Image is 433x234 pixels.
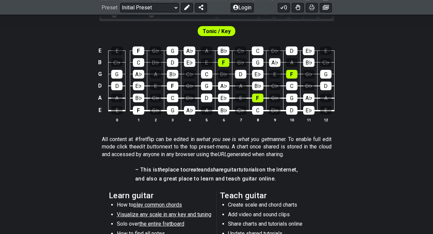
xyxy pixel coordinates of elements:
[201,94,212,102] div: D
[286,70,297,79] div: F
[303,106,314,115] div: E♭
[96,92,104,104] td: A
[320,46,332,55] div: E
[218,70,229,79] div: D♭
[303,58,314,67] div: B♭
[239,166,259,173] em: tutorials
[269,94,280,102] div: G♭
[167,94,178,102] div: C
[167,46,178,55] div: G
[167,70,178,79] div: B♭
[133,82,144,90] div: E♭
[111,106,123,115] div: E
[133,94,144,102] div: B♭
[111,58,123,67] div: C♭
[147,116,164,123] th: 2
[215,116,232,123] th: 6
[228,201,323,211] li: Create scale and chord charts
[320,106,332,115] div: E
[300,116,317,123] th: 11
[317,116,334,123] th: 12
[220,192,324,199] h2: Teach guitar
[96,56,104,68] td: B
[135,175,298,183] h4: and also a great place to learn and teach guitar online.
[218,82,229,90] div: A♭
[199,136,269,142] em: what you see is what you get
[252,82,263,90] div: B♭
[133,106,144,115] div: F
[109,192,213,199] h2: Learn guitar
[235,94,246,102] div: E
[269,46,280,55] div: D♭
[320,82,332,90] div: D
[96,104,104,117] td: E
[130,116,147,123] th: 1
[286,58,297,67] div: A
[252,106,263,115] div: C
[249,116,266,123] th: 8
[96,68,104,80] td: G
[184,70,195,79] div: C♭
[269,82,280,90] div: C♭
[150,82,161,90] div: E
[320,58,332,67] div: C♭
[195,3,207,12] button: Share Preset
[252,70,263,79] div: E♭
[198,116,215,123] th: 5
[303,70,314,79] div: G♭
[231,3,254,12] button: Login
[303,94,314,102] div: A♭
[278,3,290,12] button: 0
[252,46,263,55] div: C
[228,220,323,230] li: Share charts and tutorials online
[181,3,193,12] button: Edit Preset
[181,116,198,123] th: 4
[139,221,184,227] span: the entire fretboard
[286,106,297,115] div: D
[320,3,332,12] button: Create image
[266,116,283,123] th: 9
[203,26,231,36] span: First enable full edit mode to edit
[210,166,224,173] em: share
[235,58,246,67] div: G♭
[218,94,229,102] div: E♭
[201,58,212,67] div: E
[111,82,123,90] div: D
[286,46,297,55] div: D
[292,3,304,12] button: Toggle Dexterity for all fretkits
[150,70,161,79] div: A
[235,82,246,90] div: A
[320,94,332,102] div: A
[228,211,323,220] li: Add video and sound clips
[150,58,161,67] div: D♭
[252,94,263,102] div: F
[134,202,182,208] span: play common chords
[150,94,161,102] div: C♭
[303,82,314,90] div: D♭
[137,143,162,150] em: edit button
[283,116,300,123] th: 10
[158,166,165,173] em: the
[184,94,195,102] div: D♭
[184,106,195,115] div: A♭
[320,70,332,79] div: G
[218,151,227,157] em: URL
[150,106,161,115] div: G♭
[117,220,212,230] li: Solo over
[101,4,118,11] span: Preset
[150,46,161,55] div: G♭
[184,58,195,67] div: E♭
[184,82,195,90] div: G♭
[235,70,246,79] div: D
[111,70,123,79] div: G
[186,166,201,173] em: create
[201,106,212,115] div: A
[96,80,104,92] td: D
[164,116,181,123] th: 3
[111,94,123,102] div: A
[109,116,126,123] th: 0
[117,201,212,211] li: How to
[133,46,144,55] div: F
[201,46,212,55] div: A
[286,82,297,90] div: C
